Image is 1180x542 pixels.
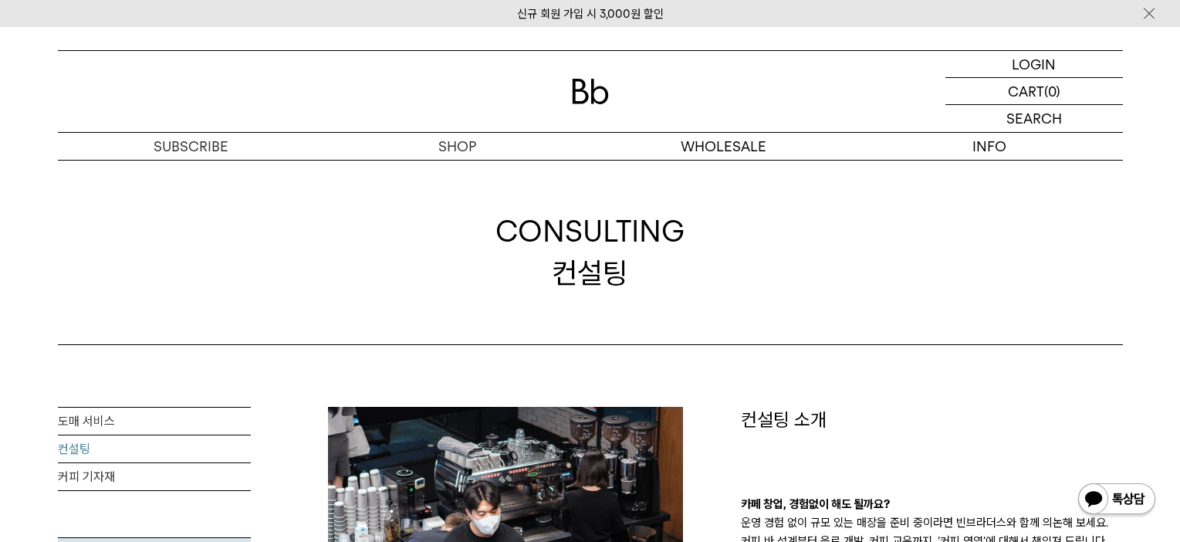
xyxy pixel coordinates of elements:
[945,78,1123,105] a: CART (0)
[324,133,590,160] a: SHOP
[572,79,609,104] img: 로고
[741,407,1123,433] p: 컨설팅 소개
[741,495,1123,513] p: 카페 창업, 경험없이 해도 될까요?
[495,211,685,252] span: CONSULTING
[1044,78,1060,104] p: (0)
[857,133,1123,160] p: INFO
[58,463,251,491] a: 커피 기자재
[58,408,251,435] a: 도매 서비스
[945,51,1123,78] a: LOGIN
[1008,78,1044,104] p: CART
[58,435,251,463] a: 컨설팅
[1012,51,1056,77] p: LOGIN
[1006,105,1062,132] p: SEARCH
[495,211,685,293] div: 컨설팅
[1077,482,1157,519] img: 카카오톡 채널 1:1 채팅 버튼
[590,133,857,160] p: WHOLESALE
[517,7,664,21] a: 신규 회원 가입 시 3,000원 할인
[58,133,324,160] a: SUBSCRIBE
